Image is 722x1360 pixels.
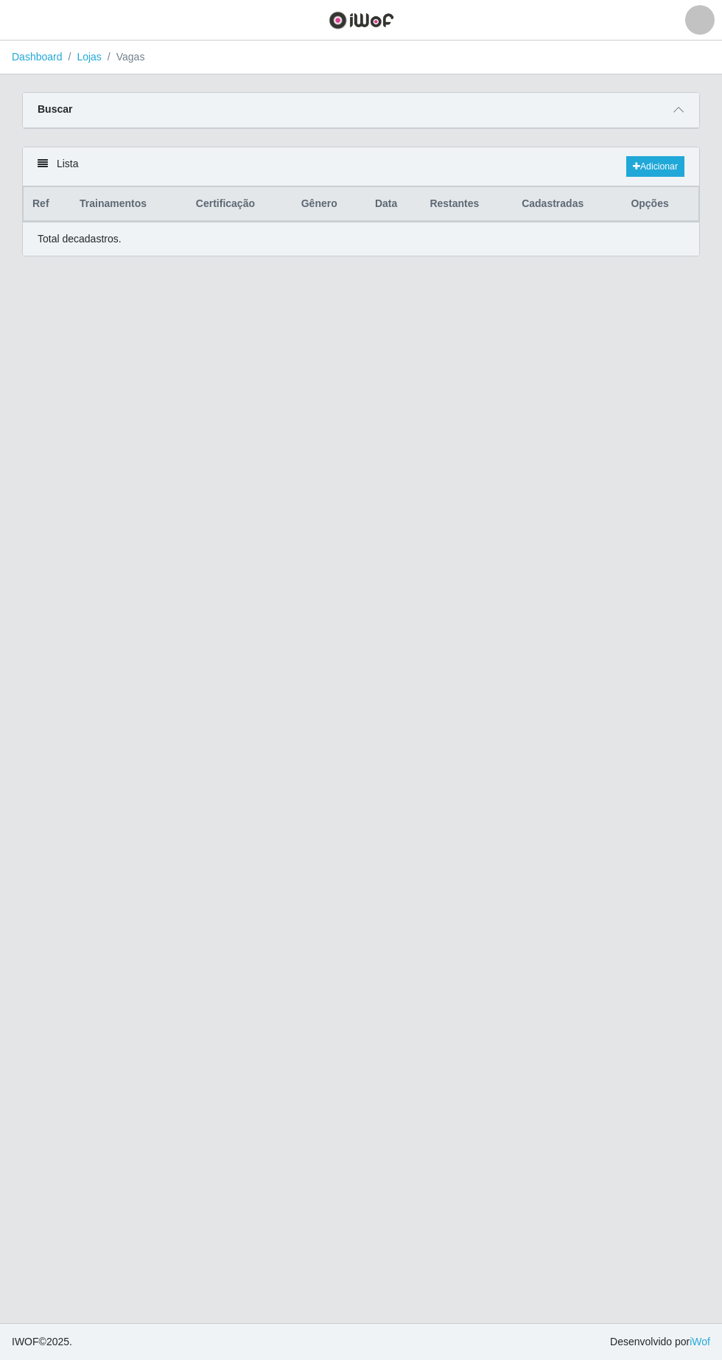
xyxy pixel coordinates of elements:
a: Lojas [77,51,101,63]
span: Desenvolvido por [610,1334,710,1350]
th: Trainamentos [71,187,187,222]
a: iWof [690,1336,710,1347]
img: CoreUI Logo [329,11,394,29]
a: Dashboard [12,51,63,63]
p: Total de cadastros. [38,231,122,247]
th: Ref [24,187,71,222]
span: IWOF [12,1336,39,1347]
div: Lista [23,147,699,186]
th: Data [366,187,421,222]
strong: Buscar [38,103,72,115]
th: Cadastradas [513,187,622,222]
th: Gênero [292,187,366,222]
th: Opções [622,187,698,222]
span: © 2025 . [12,1334,72,1350]
li: Vagas [102,49,145,65]
th: Certificação [187,187,292,222]
a: Adicionar [626,156,684,177]
th: Restantes [421,187,513,222]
